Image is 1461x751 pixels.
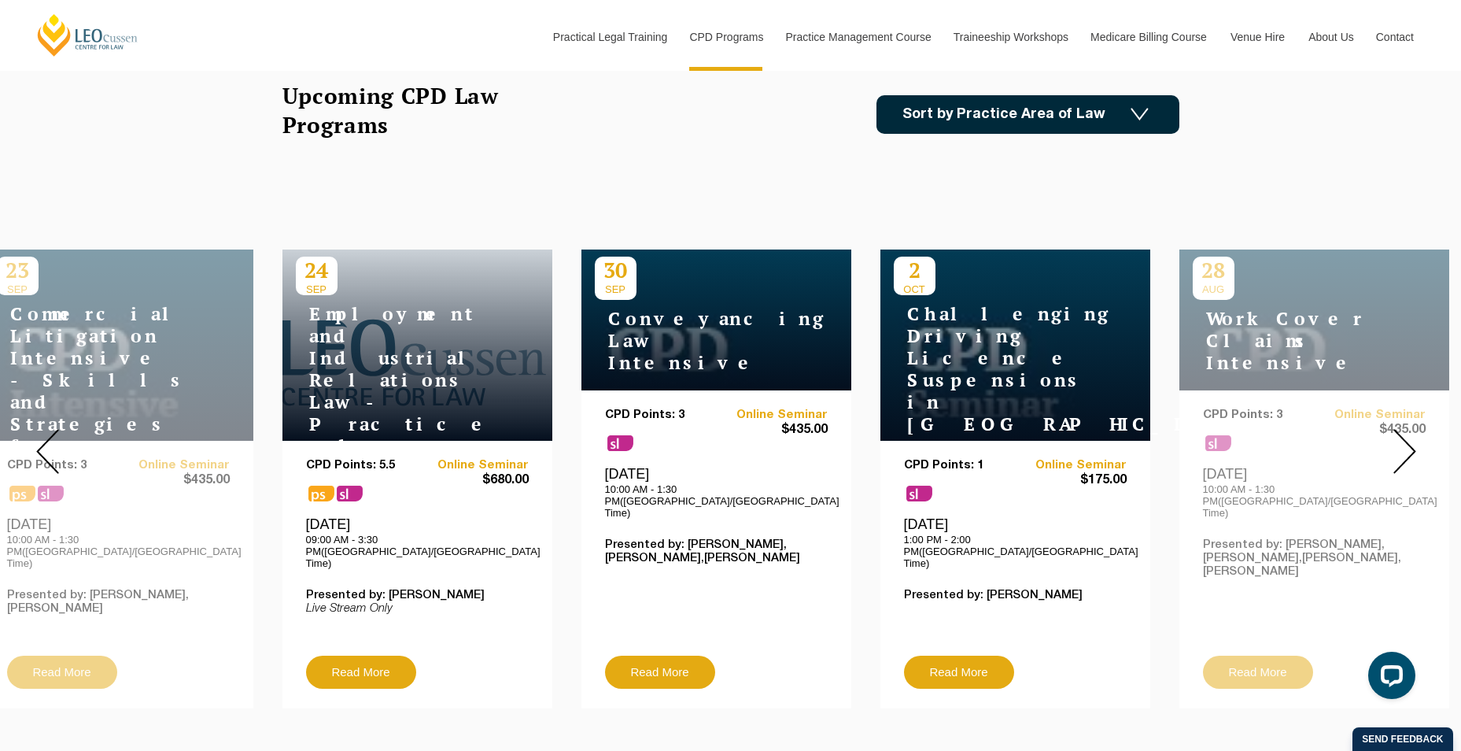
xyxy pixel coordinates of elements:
h2: Upcoming CPD Law Programs [282,81,538,139]
p: Presented by: [PERSON_NAME],[PERSON_NAME],[PERSON_NAME] [605,538,828,565]
div: [DATE] [605,465,828,519]
a: Online Seminar [417,459,529,472]
div: [DATE] [306,516,529,569]
p: 1:00 PM - 2:00 PM([GEOGRAPHIC_DATA]/[GEOGRAPHIC_DATA] Time) [904,534,1127,569]
p: 09:00 AM - 3:30 PM([GEOGRAPHIC_DATA]/[GEOGRAPHIC_DATA] Time) [306,534,529,569]
a: Read More [306,656,416,689]
p: Presented by: [PERSON_NAME] [904,589,1127,602]
h4: Conveyancing Law Intensive [595,308,791,374]
a: Traineeship Workshops [942,3,1079,71]
a: CPD Programs [677,3,773,71]
img: Icon [1131,108,1149,121]
span: sl [906,486,932,501]
iframe: LiveChat chat widget [1356,646,1422,712]
p: 30 [595,257,636,283]
a: Medicare Billing Course [1079,3,1219,71]
p: CPD Points: 5.5 [306,459,418,472]
h4: Employment and Industrial Relations Law - Practice and Procedure ([DATE]) [296,303,493,501]
span: $175.00 [1015,472,1127,489]
span: OCT [894,283,935,295]
a: Read More [605,656,715,689]
a: Practical Legal Training [541,3,678,71]
h4: Challenging Driving Licence Suspensions in [GEOGRAPHIC_DATA] [894,303,1090,435]
p: Live Stream Only [306,602,529,616]
p: CPD Points: 3 [605,409,717,422]
span: sl [337,486,363,501]
p: CPD Points: 1 [904,459,1016,472]
p: 2 [894,257,935,283]
span: ps [308,486,334,501]
a: Online Seminar [716,409,828,422]
a: [PERSON_NAME] Centre for Law [35,13,140,57]
a: About Us [1297,3,1364,71]
a: Sort by Practice Area of Law [876,95,1179,134]
a: Practice Management Course [774,3,942,71]
a: Online Seminar [1015,459,1127,472]
span: SEP [296,283,338,295]
div: [DATE] [904,516,1127,569]
a: Read More [904,656,1014,689]
img: Next [1393,429,1416,474]
a: Contact [1364,3,1426,71]
p: 10:00 AM - 1:30 PM([GEOGRAPHIC_DATA]/[GEOGRAPHIC_DATA] Time) [605,483,828,519]
span: $435.00 [716,422,828,438]
span: sl [607,435,633,451]
a: Venue Hire [1219,3,1297,71]
span: SEP [595,283,636,295]
img: Prev [36,429,59,474]
span: $680.00 [417,472,529,489]
p: 24 [296,257,338,283]
p: Presented by: [PERSON_NAME] [306,589,529,602]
